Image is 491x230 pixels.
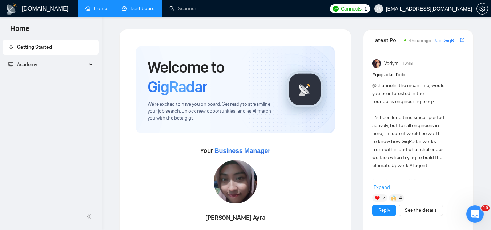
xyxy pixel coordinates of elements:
[403,60,413,67] span: [DATE]
[372,205,396,216] button: Reply
[8,44,13,49] span: rocket
[85,5,107,12] a: homeHome
[333,6,339,12] img: upwork-logo.png
[383,194,385,202] span: 7
[409,38,431,43] span: 4 hours ago
[4,23,35,39] span: Home
[6,3,17,15] img: logo
[148,57,275,97] h1: Welcome to
[8,61,37,68] span: Academy
[372,36,402,45] span: Latest Posts from the GigRadar Community
[372,59,381,68] img: Vadym
[460,37,464,43] span: export
[375,195,380,201] img: ❤️
[3,40,99,55] li: Getting Started
[376,6,381,11] span: user
[466,205,484,223] iframe: Intercom live chat
[17,44,52,50] span: Getting Started
[374,184,390,190] span: Expand
[399,205,443,216] button: See the details
[176,212,294,224] div: [PERSON_NAME] Ayra
[384,60,399,68] span: Vadym
[476,3,488,15] button: setting
[372,71,464,79] h1: # gigradar-hub
[378,206,390,214] a: Reply
[434,37,459,45] a: Join GigRadar Slack Community
[405,206,437,214] a: See the details
[287,71,323,108] img: gigradar-logo.png
[148,101,275,122] span: We're excited to have you on board. Get ready to streamline your job search, unlock new opportuni...
[8,62,13,67] span: fund-projection-screen
[148,77,207,97] span: GigRadar
[200,147,270,155] span: Your
[476,6,488,12] a: setting
[399,194,402,202] span: 4
[477,6,488,12] span: setting
[460,37,464,44] a: export
[364,5,367,13] span: 1
[17,61,37,68] span: Academy
[86,213,94,220] span: double-left
[214,147,270,154] span: Business Manager
[214,160,257,203] img: 1698924227594-IMG-20231023-WA0128.jpg
[341,5,363,13] span: Connects:
[481,205,490,211] span: 10
[122,5,155,12] a: dashboardDashboard
[169,5,196,12] a: searchScanner
[372,82,394,89] span: @channel
[391,195,396,201] img: 🙌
